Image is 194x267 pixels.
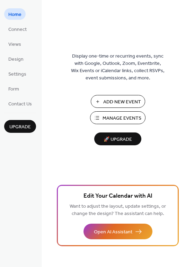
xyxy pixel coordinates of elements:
[8,71,26,78] span: Settings
[91,95,145,108] button: Add New Event
[8,86,19,93] span: Form
[4,53,28,64] a: Design
[98,135,137,144] span: 🚀 Upgrade
[8,56,24,63] span: Design
[94,229,132,236] span: Open AI Assistant
[83,224,152,239] button: Open AI Assistant
[4,120,36,133] button: Upgrade
[83,191,152,201] span: Edit Your Calendar with AI
[8,26,27,33] span: Connect
[103,98,141,106] span: Add New Event
[103,115,141,122] span: Manage Events
[4,98,36,109] a: Contact Us
[4,38,25,50] a: Views
[8,101,32,108] span: Contact Us
[70,202,166,218] span: Want to adjust the layout, update settings, or change the design? The assistant can help.
[9,123,31,131] span: Upgrade
[4,83,23,94] a: Form
[8,11,21,18] span: Home
[8,41,21,48] span: Views
[4,23,31,35] a: Connect
[4,8,26,20] a: Home
[71,53,165,82] span: Display one-time or recurring events, sync with Google, Outlook, Zoom, Eventbrite, Wix Events or ...
[94,132,141,145] button: 🚀 Upgrade
[4,68,30,79] a: Settings
[90,111,145,124] button: Manage Events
